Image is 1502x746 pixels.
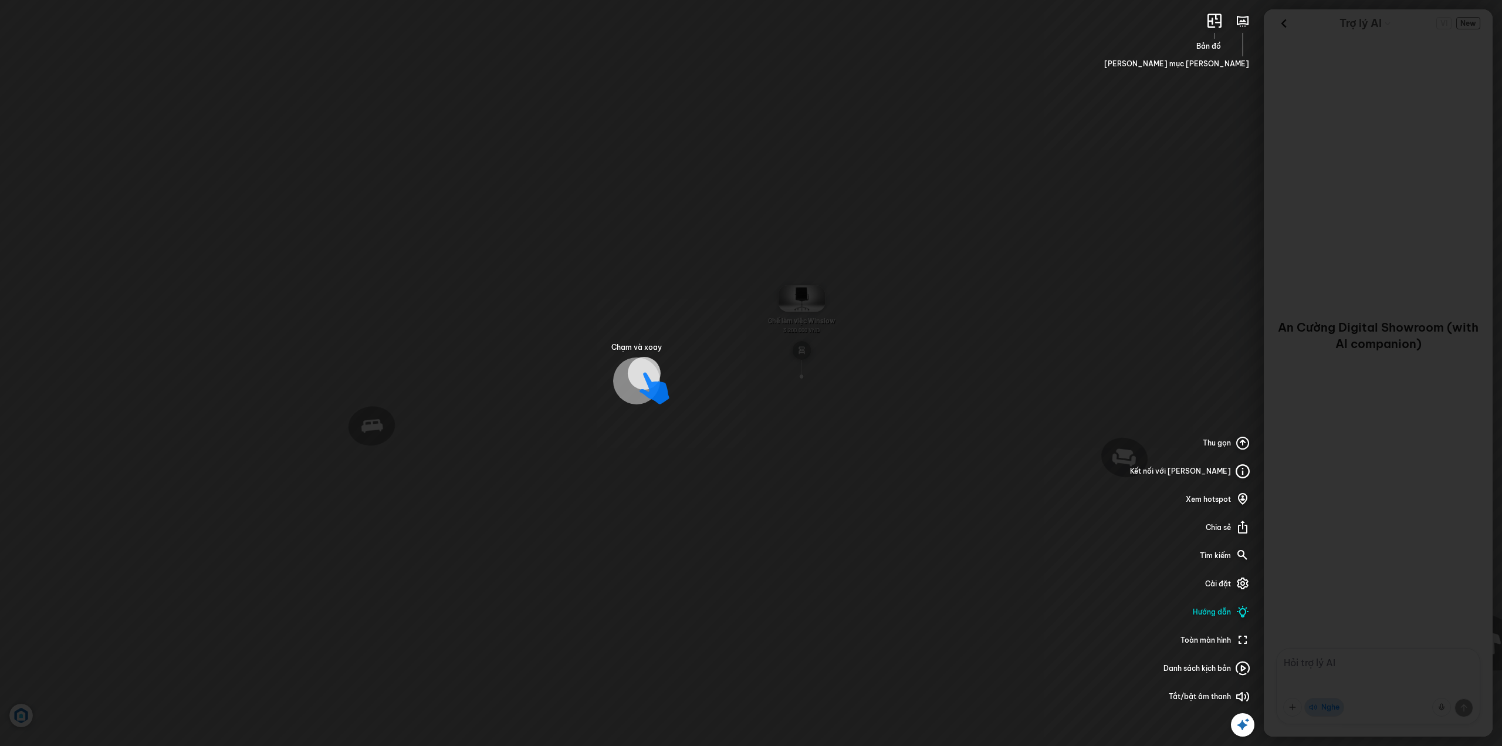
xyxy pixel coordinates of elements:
[1186,494,1231,505] span: Xem hotspot
[1236,464,1250,478] img: Type_info_outli_YK9N9T9KD66.svg
[1205,579,1231,589] span: Cài đặt
[1206,522,1231,533] span: Chia sẻ
[1180,635,1231,646] span: Toàn màn hình
[611,342,662,353] span: Chạm và xoay
[1169,691,1231,702] span: Tắt/bật âm thanh
[1104,59,1249,69] span: [PERSON_NAME] mục [PERSON_NAME]
[1196,41,1221,52] span: Bản đồ
[1163,663,1231,674] span: Danh sách kịch bản
[1130,466,1231,477] span: Kết nối với [PERSON_NAME]
[1200,551,1231,561] span: Tìm kiếm
[1203,438,1231,448] span: Thu gọn
[1193,607,1231,617] span: Hướng dẫn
